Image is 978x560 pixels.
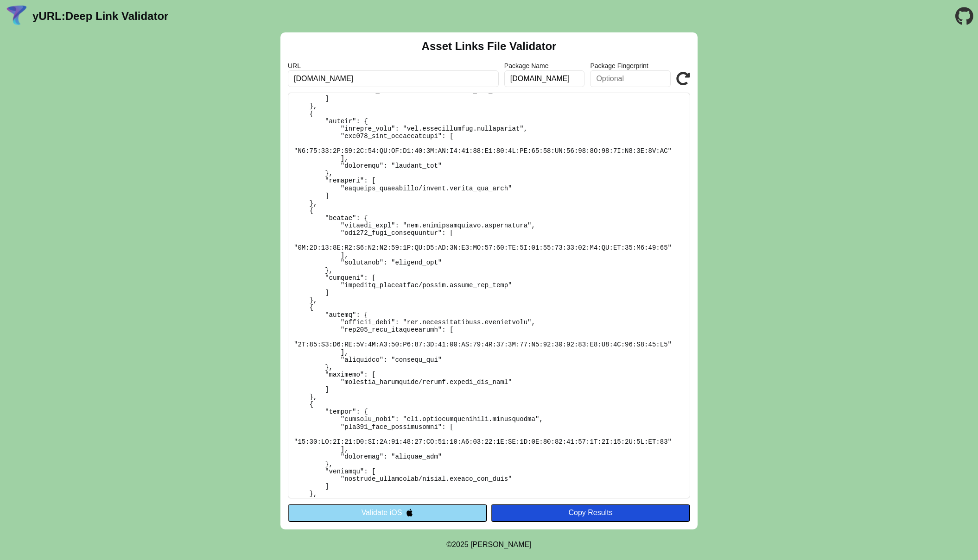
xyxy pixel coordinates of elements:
[590,70,671,87] input: Optional
[288,93,690,498] pre: Lorem ipsu do: sitam://consectetur.adi/.elit-seddo/eiusmodtem.inci Ut Laboreet: Dolo Magnaal-enim...
[590,62,671,69] label: Package Fingerprint
[452,541,469,548] span: 2025
[288,62,499,69] label: URL
[288,504,487,522] button: Validate iOS
[495,509,686,517] div: Copy Results
[288,70,499,87] input: Required
[470,541,532,548] a: Michael Ibragimchayev's Personal Site
[504,70,585,87] input: Optional
[422,40,557,53] h2: Asset Links File Validator
[406,509,413,516] img: appleIcon.svg
[32,10,168,23] a: yURL:Deep Link Validator
[491,504,690,522] button: Copy Results
[504,62,585,69] label: Package Name
[446,529,531,560] footer: ©
[5,4,29,28] img: yURL Logo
